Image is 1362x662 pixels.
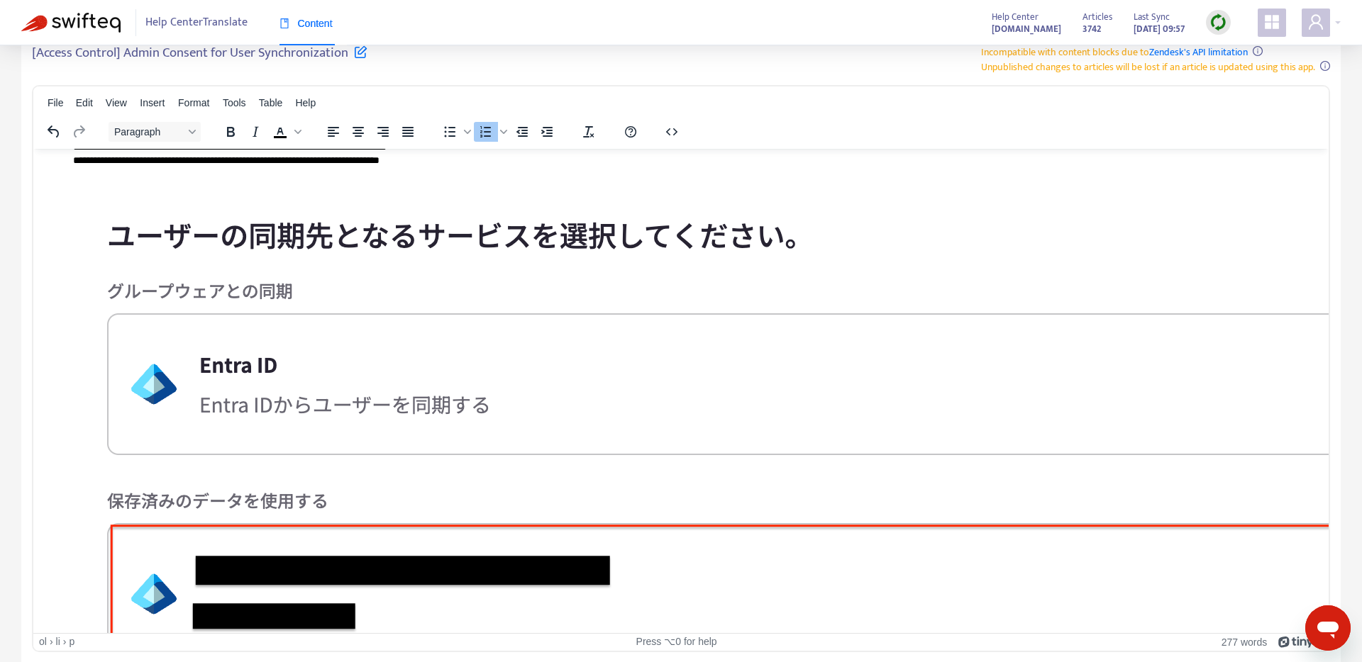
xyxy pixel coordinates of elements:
[76,97,93,108] span: Edit
[42,122,66,142] button: Undo
[1149,44,1248,60] a: Zendesk's API limitation
[1209,13,1227,31] img: sync.dc5367851b00ba804db3.png
[474,122,509,142] div: Numbered list
[371,122,395,142] button: Align right
[1134,9,1170,25] span: Last Sync
[279,18,333,29] span: Content
[56,636,60,648] div: li
[1253,46,1263,56] span: info-circle
[295,97,316,108] span: Help
[178,97,209,108] span: Format
[48,97,64,108] span: File
[39,636,47,648] div: ol
[981,59,1315,75] span: Unpublished changes to articles will be lost if an article is updated using this app.
[619,122,643,142] button: Help
[63,636,67,648] div: ›
[464,636,889,648] div: Press ⌥0 for help
[279,18,289,28] span: book
[109,122,201,142] button: Block Paragraph
[1083,9,1112,25] span: Articles
[67,122,91,142] button: Redo
[114,126,184,138] span: Paragraph
[321,122,345,142] button: Align left
[992,21,1061,37] a: [DOMAIN_NAME]
[259,97,282,108] span: Table
[981,44,1248,60] span: Incompatible with content blocks due to
[145,9,248,36] span: Help Center Translate
[1222,636,1268,648] button: 277 words
[396,122,420,142] button: Justify
[577,122,601,142] button: Clear formatting
[268,122,304,142] div: Text color Black
[1263,13,1280,30] span: appstore
[243,122,267,142] button: Italic
[32,45,367,69] h5: [Access Control] Admin Consent for User Synchronization
[1305,605,1351,651] iframe: メッセージングウィンドウを開くボタン
[1083,21,1101,37] strong: 3742
[1320,61,1330,71] span: info-circle
[535,122,559,142] button: Increase indent
[69,636,74,648] div: p
[50,636,53,648] div: ›
[218,122,243,142] button: Bold
[140,97,165,108] span: Insert
[346,122,370,142] button: Align center
[33,149,1329,633] iframe: Rich Text Area
[223,97,246,108] span: Tools
[106,97,127,108] span: View
[21,13,121,33] img: Swifteq
[1278,636,1314,647] a: Powered by Tiny
[438,122,473,142] div: Bullet list
[510,122,534,142] button: Decrease indent
[1307,13,1324,30] span: user
[992,9,1039,25] span: Help Center
[1134,21,1185,37] strong: [DATE] 09:57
